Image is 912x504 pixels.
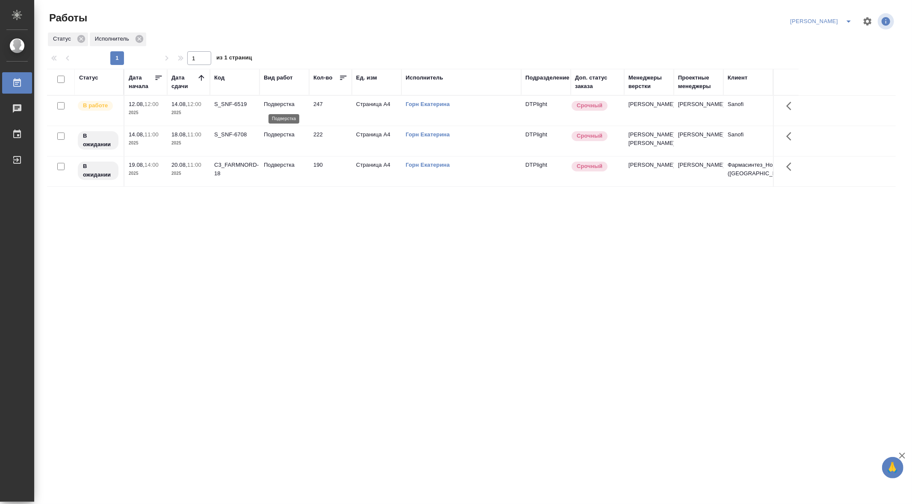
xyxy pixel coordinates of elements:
td: Страница А4 [352,156,401,186]
p: 11:00 [145,131,159,138]
p: Подверстка [264,130,305,139]
p: 2025 [129,169,163,178]
div: S_SNF-6519 [214,100,255,109]
td: DTPlight [521,126,571,156]
p: 2025 [171,109,206,117]
div: Доп. статус заказа [575,74,620,91]
div: split button [788,15,857,28]
p: Фармасинтез_Норд ([GEOGRAPHIC_DATA]) [728,161,769,178]
div: S_SNF-6708 [214,130,255,139]
td: [PERSON_NAME] [674,96,723,126]
p: 12:00 [187,101,201,107]
button: Здесь прячутся важные кнопки [781,156,802,177]
div: Вид работ [264,74,293,82]
div: Исполнитель [90,32,146,46]
p: 2025 [129,109,163,117]
p: 11:00 [187,162,201,168]
p: 2025 [171,169,206,178]
div: Проектные менеджеры [678,74,719,91]
td: 190 [309,156,352,186]
div: Исполнитель выполняет работу [77,100,119,112]
p: 12.08, [129,101,145,107]
p: В работе [83,101,108,110]
div: Менеджеры верстки [629,74,670,91]
div: Исполнитель [406,74,443,82]
td: 222 [309,126,352,156]
p: 14.08, [171,101,187,107]
span: Посмотреть информацию [878,13,896,29]
p: 12:00 [145,101,159,107]
div: Подразделение [525,74,570,82]
p: Sanofi [728,100,769,109]
a: Горн Екатерина [406,162,450,168]
span: из 1 страниц [216,53,252,65]
p: [PERSON_NAME] [629,161,670,169]
p: [PERSON_NAME] [629,100,670,109]
td: [PERSON_NAME] [674,126,723,156]
p: 14:00 [145,162,159,168]
p: 20.08, [171,162,187,168]
p: Подверстка [264,161,305,169]
p: 18.08, [171,131,187,138]
div: Ед. изм [356,74,377,82]
div: Статус [48,32,88,46]
p: Подверстка [264,100,305,109]
div: Код [214,74,224,82]
a: Горн Екатерина [406,101,450,107]
div: Кол-во [313,74,333,82]
button: Здесь прячутся важные кнопки [781,126,802,147]
a: Горн Екатерина [406,131,450,138]
p: 14.08, [129,131,145,138]
p: Срочный [577,162,602,171]
p: Срочный [577,132,602,140]
td: DTPlight [521,96,571,126]
p: 19.08, [129,162,145,168]
p: Статус [53,35,74,43]
button: Здесь прячутся важные кнопки [781,96,802,116]
td: Страница А4 [352,96,401,126]
p: Исполнитель [95,35,132,43]
p: Sanofi [728,130,769,139]
p: 11:00 [187,131,201,138]
div: Клиент [728,74,747,82]
div: Дата начала [129,74,154,91]
td: 247 [309,96,352,126]
p: 2025 [129,139,163,147]
p: 2025 [171,139,206,147]
button: 🙏 [882,457,903,478]
td: DTPlight [521,156,571,186]
div: C3_FARMNORD-18 [214,161,255,178]
div: Статус [79,74,98,82]
p: В ожидании [83,132,113,149]
p: Срочный [577,101,602,110]
p: В ожидании [83,162,113,179]
p: [PERSON_NAME], [PERSON_NAME] [629,130,670,147]
div: Исполнитель назначен, приступать к работе пока рано [77,161,119,181]
span: Работы [47,11,87,25]
td: [PERSON_NAME] [674,156,723,186]
div: Исполнитель назначен, приступать к работе пока рано [77,130,119,150]
span: Настроить таблицу [857,11,878,32]
span: 🙏 [885,459,900,477]
div: Дата сдачи [171,74,197,91]
td: Страница А4 [352,126,401,156]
